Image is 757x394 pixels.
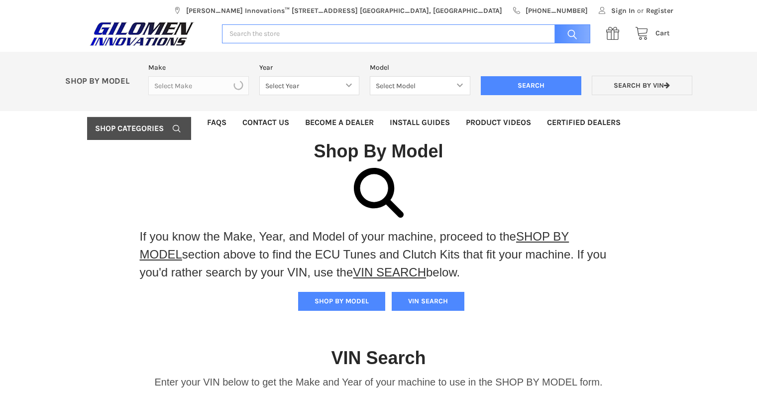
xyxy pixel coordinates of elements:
[87,117,191,140] a: Shop Categories
[549,24,590,44] input: Search
[148,62,249,73] label: Make
[140,228,618,281] p: If you know the Make, Year, and Model of your machine, proceed to the section above to find the E...
[222,24,590,44] input: Search the store
[186,5,502,16] span: [PERSON_NAME] Innovations™ [STREET_ADDRESS] [GEOGRAPHIC_DATA], [GEOGRAPHIC_DATA]
[259,62,360,73] label: Year
[458,111,539,134] a: Product Videos
[370,62,470,73] label: Model
[611,5,635,16] span: Sign In
[87,140,669,162] h1: Shop By Model
[87,21,212,46] a: GILOMEN INNOVATIONS
[87,21,197,46] img: GILOMEN INNOVATIONS
[199,111,234,134] a: FAQs
[481,76,581,95] input: Search
[539,111,629,134] a: Certified Dealers
[392,292,464,311] button: VIN SEARCH
[655,29,670,37] span: Cart
[353,265,426,279] a: VIN SEARCH
[297,111,382,134] a: Become a Dealer
[140,230,569,261] a: SHOP BY MODEL
[234,111,297,134] a: Contact Us
[298,292,385,311] button: SHOP BY MODEL
[154,375,602,390] p: Enter your VIN below to get the Make and Year of your machine to use in the SHOP BY MODEL form.
[382,111,458,134] a: Install Guides
[526,5,588,16] span: [PHONE_NUMBER]
[60,76,143,87] p: SHOP BY MODEL
[630,27,670,40] a: Cart
[331,347,426,369] h1: VIN Search
[592,76,692,95] a: Search by VIN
